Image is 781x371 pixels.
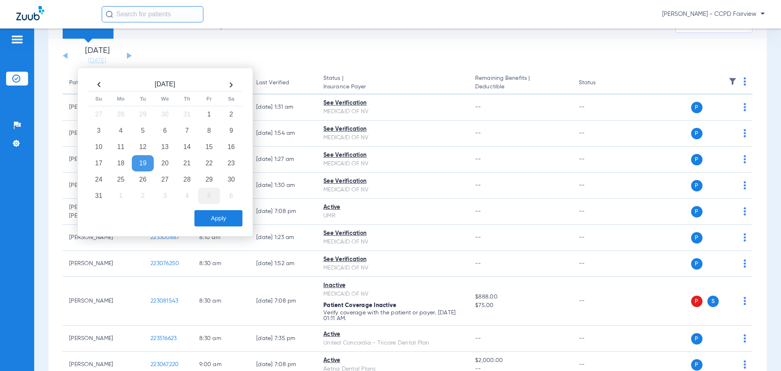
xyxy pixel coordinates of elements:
[323,186,462,194] div: MEDICAID OF NV
[691,206,702,217] span: P
[250,147,317,173] td: [DATE] 1:27 AM
[323,108,462,116] div: MEDICAID OF NV
[572,72,627,94] th: Status
[323,339,462,347] div: United Concordia - Tricare Dental Plan
[691,102,702,113] span: P
[691,359,702,371] span: P
[250,121,317,147] td: [DATE] 1:54 AM
[323,160,462,168] div: MEDICAID OF NV
[707,296,719,307] span: S
[662,10,765,18] span: [PERSON_NAME] - CCPD Fairview
[323,229,462,238] div: See Verification
[323,238,462,246] div: MEDICAID OF NV
[323,281,462,290] div: Inactive
[194,210,242,226] button: Apply
[63,225,144,251] td: [PERSON_NAME]
[151,235,179,240] span: 223300887
[250,251,317,277] td: [DATE] 1:52 AM
[744,103,746,111] img: group-dot-blue.svg
[572,173,627,199] td: --
[475,130,481,136] span: --
[250,94,317,121] td: [DATE] 1:31 AM
[323,303,396,308] span: Patient Coverage Inactive
[572,251,627,277] td: --
[323,264,462,272] div: MEDICAID OF NV
[323,125,462,134] div: See Verification
[729,77,737,86] img: filter.svg
[691,296,702,307] span: P
[193,326,250,352] td: 8:30 AM
[744,155,746,163] img: group-dot-blue.svg
[193,225,250,251] td: 8:10 AM
[151,362,179,367] span: 223067220
[323,203,462,212] div: Active
[475,182,481,188] span: --
[250,225,317,251] td: [DATE] 1:23 AM
[475,293,565,301] span: $888.00
[475,301,565,310] span: $75.00
[572,277,627,326] td: --
[744,259,746,268] img: group-dot-blue.svg
[744,233,746,241] img: group-dot-blue.svg
[572,94,627,121] td: --
[73,47,122,65] li: [DATE]
[110,78,220,92] th: [DATE]
[323,356,462,365] div: Active
[744,181,746,189] img: group-dot-blue.svg
[151,298,178,304] span: 223081543
[151,261,179,266] span: 223076250
[475,356,565,365] span: $2,000.00
[106,11,113,18] img: Search Icon
[744,77,746,86] img: group-dot-blue.svg
[572,225,627,251] td: --
[323,310,462,321] p: Verify coverage with the patient or payer. [DATE] 01:11 AM.
[151,336,177,341] span: 223516623
[63,277,144,326] td: [PERSON_NAME]
[691,258,702,270] span: P
[469,72,572,94] th: Remaining Benefits |
[250,173,317,199] td: [DATE] 1:30 AM
[323,83,462,91] span: Insurance Payer
[475,235,481,240] span: --
[73,57,122,65] a: [DATE]
[250,199,317,225] td: [DATE] 7:08 PM
[572,147,627,173] td: --
[572,326,627,352] td: --
[323,177,462,186] div: See Verification
[323,290,462,299] div: MEDICAID OF NV
[69,79,137,87] div: Patient Name
[475,261,481,266] span: --
[691,128,702,139] span: P
[323,330,462,339] div: Active
[323,134,462,142] div: MEDICAID OF NV
[63,251,144,277] td: [PERSON_NAME]
[691,232,702,244] span: P
[475,336,481,341] span: --
[16,6,44,20] img: Zuub Logo
[691,333,702,345] span: P
[69,79,105,87] div: Patient Name
[323,99,462,108] div: See Verification
[691,154,702,165] span: P
[744,129,746,137] img: group-dot-blue.svg
[250,326,317,352] td: [DATE] 7:35 PM
[323,151,462,160] div: See Verification
[193,277,250,326] td: 8:30 AM
[475,104,481,110] span: --
[256,79,289,87] div: Last Verified
[475,209,481,214] span: --
[475,156,481,162] span: --
[11,35,24,44] img: hamburger-icon
[323,255,462,264] div: See Verification
[744,207,746,215] img: group-dot-blue.svg
[740,332,781,371] div: Chat Widget
[102,6,203,22] input: Search for patients
[193,251,250,277] td: 8:30 AM
[63,326,144,352] td: [PERSON_NAME]
[323,212,462,220] div: UMR
[744,297,746,305] img: group-dot-blue.svg
[572,199,627,225] td: --
[256,79,310,87] div: Last Verified
[691,180,702,191] span: P
[317,72,469,94] th: Status |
